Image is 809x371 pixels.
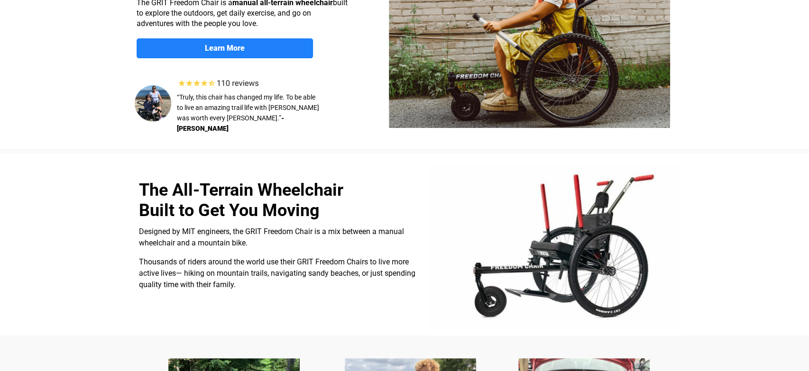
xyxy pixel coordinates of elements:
a: Learn More [137,38,313,58]
strong: Learn More [205,44,245,53]
span: Thousands of riders around the world use their GRIT Freedom Chairs to live more active lives— hik... [139,257,415,289]
span: The All-Terrain Wheelchair Built to Get You Moving [139,180,343,220]
span: Designed by MIT engineers, the GRIT Freedom Chair is a mix between a manual wheelchair and a moun... [139,227,404,247]
span: “Truly, this chair has changed my life. To be able to live an amazing trail life with [PERSON_NAM... [177,93,319,122]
